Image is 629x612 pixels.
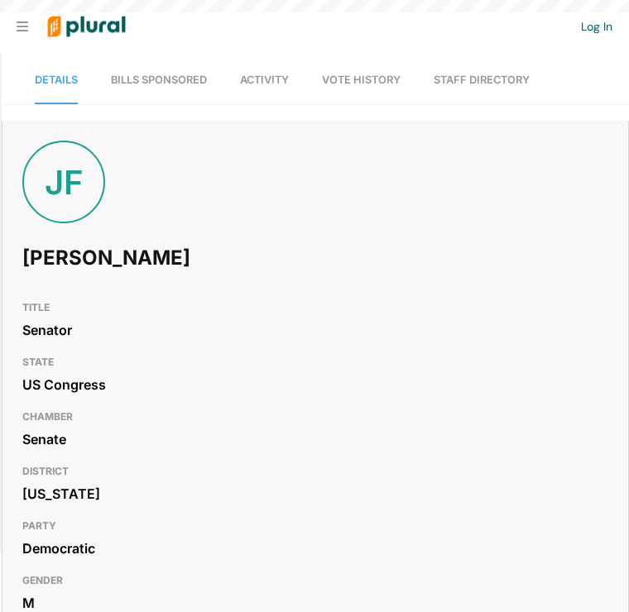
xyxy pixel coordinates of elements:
div: Senate [22,427,608,452]
div: Democratic [22,536,608,561]
a: Details [35,57,78,104]
h3: DISTRICT [22,461,608,481]
div: JF [22,141,105,223]
a: Staff Directory [434,57,530,104]
span: Activity [240,74,289,86]
img: Logo for Plural [35,1,138,53]
span: Bills Sponsored [111,74,207,86]
div: [US_STATE] [22,481,608,506]
a: Vote History [322,57,401,104]
h3: TITLE [22,298,608,318]
h3: STATE [22,352,608,372]
h3: CHAMBER [22,407,608,427]
h1: [PERSON_NAME] [22,233,374,283]
span: Vote History [322,74,401,86]
h3: PARTY [22,516,608,536]
h3: GENDER [22,571,608,590]
a: Bills Sponsored [111,57,207,104]
a: Activity [240,57,289,104]
div: US Congress [22,372,608,397]
span: Details [35,74,78,86]
div: Senator [22,318,608,342]
a: Log In [581,19,612,34]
